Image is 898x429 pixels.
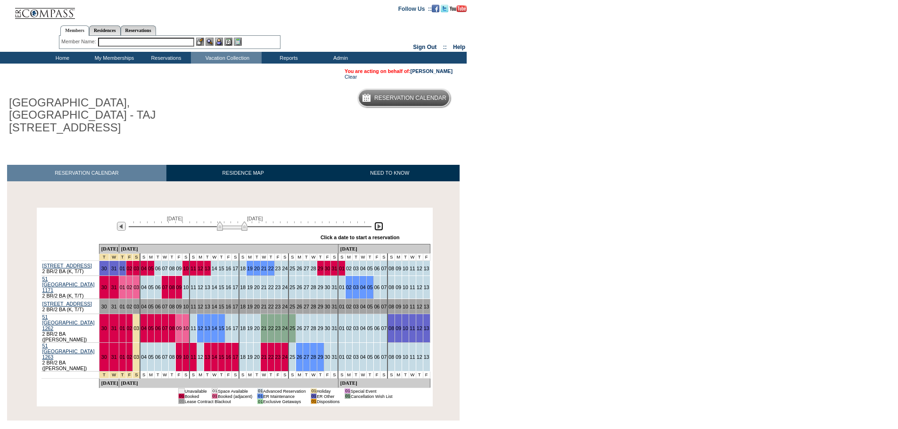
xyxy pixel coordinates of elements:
a: Residences [89,25,121,35]
a: 04 [360,284,366,290]
td: W [161,254,168,261]
a: 13 [205,325,210,331]
a: [STREET_ADDRESS] [42,301,92,307]
a: 22 [268,304,274,309]
a: 24 [282,304,288,309]
img: Follow us on Twitter [441,5,448,12]
a: 16 [226,325,231,331]
a: 13 [424,354,429,360]
a: 31 [111,325,117,331]
a: 12 [198,304,203,309]
a: 03 [133,284,139,290]
a: 10 [403,284,408,290]
a: 17 [232,266,238,271]
a: 01 [339,354,345,360]
a: 13 [424,304,429,309]
td: F [225,254,232,261]
a: 17 [232,354,238,360]
a: 08 [388,354,394,360]
a: 13 [205,284,210,290]
td: S [182,254,189,261]
a: 10 [403,304,408,309]
a: 05 [367,354,373,360]
img: Reservations [224,38,232,46]
a: 22 [268,325,274,331]
a: 18 [240,304,246,309]
a: 03 [353,354,359,360]
a: 13 [424,284,429,290]
td: Reports [262,52,313,64]
a: RESERVATION CALENDAR [7,165,166,181]
a: 05 [367,284,373,290]
a: 24 [282,266,288,271]
a: 23 [275,284,281,290]
div: Click a date to start a reservation [321,235,400,240]
a: 12 [417,284,422,290]
img: Subscribe to our YouTube Channel [450,5,467,12]
a: 16 [226,266,231,271]
a: 22 [268,266,274,271]
a: 20 [254,304,260,309]
a: 09 [395,354,401,360]
a: 25 [289,354,295,360]
a: 31 [111,284,117,290]
td: S [239,254,246,261]
a: 07 [381,284,387,290]
a: 27 [304,325,309,331]
a: 07 [381,354,387,360]
a: 23 [275,325,281,331]
a: 08 [388,284,394,290]
a: 05 [148,284,154,290]
a: 30 [325,266,330,271]
a: Reservations [121,25,156,35]
a: 07 [162,304,168,309]
a: 03 [133,325,139,331]
a: 06 [374,284,380,290]
a: Help [453,44,465,50]
td: S [232,254,239,261]
a: 07 [162,325,168,331]
a: 02 [127,354,132,360]
a: 03 [353,266,359,271]
a: 04 [141,354,147,360]
a: 06 [155,284,161,290]
a: 06 [155,325,161,331]
a: 04 [141,284,147,290]
a: 01 [120,325,125,331]
div: Member Name: [61,38,98,46]
td: W [211,254,218,261]
td: New Year's [109,254,119,261]
a: 07 [162,266,168,271]
a: Sign Out [413,44,437,50]
a: 26 [297,304,302,309]
a: 13 [205,354,210,360]
a: 08 [169,304,175,309]
a: 28 [311,354,316,360]
a: 29 [318,354,323,360]
a: 02 [127,266,132,271]
a: 03 [353,325,359,331]
td: M [197,254,204,261]
a: 03 [353,284,359,290]
a: 08 [388,266,394,271]
a: 05 [148,266,154,271]
a: 12 [198,266,203,271]
a: 18 [240,284,246,290]
a: 20 [254,325,260,331]
a: Become our fan on Facebook [432,5,439,11]
a: 23 [275,304,281,309]
a: 01 [339,284,345,290]
a: 30 [101,354,107,360]
a: 31 [111,304,117,309]
td: T [267,254,274,261]
a: RESIDENCE MAP [166,165,320,181]
span: [DATE] [247,216,263,221]
a: 30 [325,354,330,360]
a: 11 [190,304,196,309]
a: 05 [367,266,373,271]
a: 08 [169,325,175,331]
td: New Year's [133,254,140,261]
a: 51 [GEOGRAPHIC_DATA] 1171 [42,276,95,293]
a: 09 [395,304,401,309]
a: 08 [169,266,175,271]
